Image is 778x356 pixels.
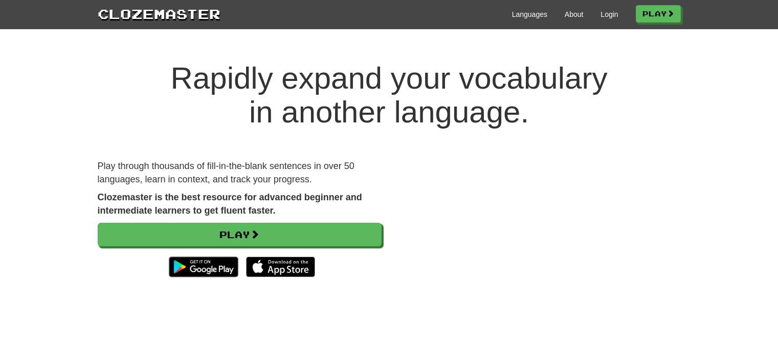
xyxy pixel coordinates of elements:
[98,4,220,23] a: Clozemaster
[98,160,382,186] p: Play through thousands of fill-in-the-blank sentences in over 50 languages, learn in context, and...
[565,9,584,19] a: About
[164,252,243,282] img: Get it on Google Play
[246,257,315,277] img: Download_on_the_App_Store_Badge_US-UK_135x40-25178aeef6eb6b83b96f5f2d004eda3bffbb37122de64afbaef7...
[636,5,681,23] a: Play
[601,9,618,19] a: Login
[98,223,382,246] a: Play
[512,9,547,19] a: Languages
[98,192,362,216] strong: Clozemaster is the best resource for advanced beginner and intermediate learners to get fluent fa...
